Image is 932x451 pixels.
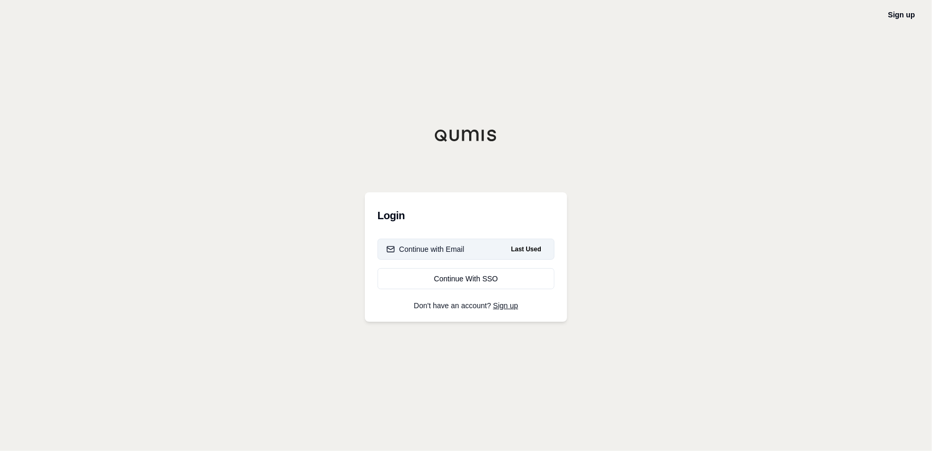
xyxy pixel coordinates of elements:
[378,268,554,289] a: Continue With SSO
[434,129,498,142] img: Qumis
[386,244,464,254] div: Continue with Email
[378,205,554,226] h3: Login
[378,302,554,309] p: Don't have an account?
[378,239,554,260] button: Continue with EmailLast Used
[888,11,915,19] a: Sign up
[507,243,546,256] span: Last Used
[493,301,518,310] a: Sign up
[386,273,546,284] div: Continue With SSO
